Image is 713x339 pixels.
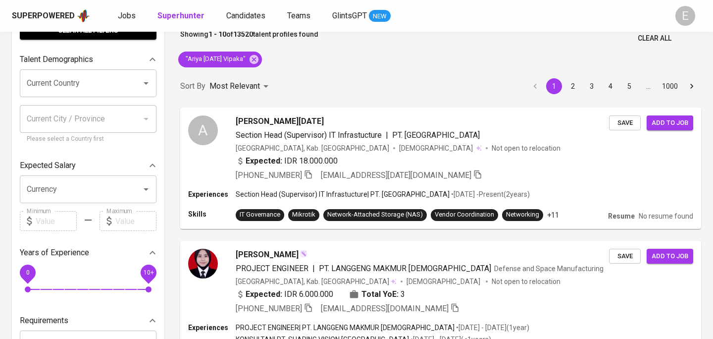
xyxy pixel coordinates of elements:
[36,211,77,231] input: Value
[614,251,636,262] span: Save
[236,155,338,167] div: IDR 18.000.000
[435,210,494,220] div: Vendor Coordination
[20,156,156,175] div: Expected Salary
[236,249,299,261] span: [PERSON_NAME]
[20,160,76,171] p: Expected Salary
[20,315,68,327] p: Requirements
[492,143,560,153] p: Not open to relocation
[609,249,641,264] button: Save
[178,55,252,64] span: "Ariya [DATE] Vipaka"
[312,263,315,275] span: |
[139,76,153,90] button: Open
[12,10,75,22] div: Superpowered
[399,143,474,153] span: [DEMOGRAPHIC_DATA]
[26,269,29,276] span: 0
[332,10,391,22] a: GlintsGPT NEW
[621,78,637,94] button: Go to page 5
[246,155,282,167] b: Expected:
[647,115,693,131] button: Add to job
[319,264,491,273] span: PT. LANGGENG MAKMUR [DEMOGRAPHIC_DATA]
[614,117,636,129] span: Save
[603,78,618,94] button: Go to page 4
[609,115,641,131] button: Save
[209,77,272,96] div: Most Relevant
[157,10,206,22] a: Superhunter
[546,78,562,94] button: page 1
[565,78,581,94] button: Go to page 2
[188,323,236,333] p: Experiences
[659,78,681,94] button: Go to page 1000
[226,10,267,22] a: Candidates
[188,189,236,199] p: Experiences
[401,288,405,300] span: 3
[12,8,90,23] a: Superpoweredapp logo
[27,134,150,144] p: Please select a Country first
[361,288,399,300] b: Total YoE:
[287,11,310,20] span: Teams
[143,269,153,276] span: 10+
[684,78,700,94] button: Go to next page
[236,115,324,127] span: [PERSON_NAME][DATE]
[369,11,391,21] span: NEW
[492,277,560,286] p: Not open to relocation
[226,11,265,20] span: Candidates
[20,54,93,65] p: Talent Demographics
[246,288,282,300] b: Expected:
[300,250,307,258] img: magic_wand.svg
[407,277,482,286] span: [DEMOGRAPHIC_DATA]
[236,323,455,333] p: PROJECT ENGINEER | PT. LANGGENG MAKMUR [DEMOGRAPHIC_DATA]
[450,189,530,199] p: • [DATE] - Present ( 2 years )
[180,108,701,229] a: A[PERSON_NAME][DATE]Section Head (Supervisor) IT Infrastucture|PT. [GEOGRAPHIC_DATA][GEOGRAPHIC_D...
[236,277,397,286] div: [GEOGRAPHIC_DATA], Kab. [GEOGRAPHIC_DATA]
[506,210,539,220] div: Networking
[236,189,450,199] p: Section Head (Supervisor) IT Infrastucture | PT. [GEOGRAPHIC_DATA]
[236,130,382,140] span: Section Head (Supervisor) IT Infrastucture
[287,10,312,22] a: Teams
[327,210,423,220] div: Network-Attached Storage (NAS)
[547,210,559,220] p: +11
[77,8,90,23] img: app logo
[386,129,388,141] span: |
[455,323,529,333] p: • [DATE] - [DATE] ( 1 year )
[188,249,218,279] img: ba6eb6967a55c4eccb631924172a8d3e.jpg
[118,11,136,20] span: Jobs
[236,288,333,300] div: IDR 6.000.000
[157,11,204,20] b: Superhunter
[321,304,449,313] span: [EMAIL_ADDRESS][DOMAIN_NAME]
[20,311,156,331] div: Requirements
[292,210,315,220] div: Mikrotik
[236,304,302,313] span: [PHONE_NUMBER]
[115,211,156,231] input: Value
[638,32,671,45] span: Clear All
[494,265,604,273] span: Defense and Space Manufacturing
[188,209,236,219] p: Skills
[236,264,308,273] span: PROJECT ENGINEER
[240,210,280,220] div: IT Governance
[652,117,688,129] span: Add to job
[180,29,318,48] p: Showing of talent profiles found
[20,50,156,69] div: Talent Demographics
[634,29,675,48] button: Clear All
[526,78,701,94] nav: pagination navigation
[118,10,138,22] a: Jobs
[321,170,471,180] span: [EMAIL_ADDRESS][DATE][DOMAIN_NAME]
[639,211,693,221] p: No resume found
[180,80,205,92] p: Sort By
[675,6,695,26] div: E
[233,30,253,38] b: 13520
[647,249,693,264] button: Add to job
[652,251,688,262] span: Add to job
[209,80,260,92] p: Most Relevant
[608,211,635,221] p: Resume
[392,130,480,140] span: PT. [GEOGRAPHIC_DATA]
[332,11,367,20] span: GlintsGPT
[236,143,389,153] div: [GEOGRAPHIC_DATA], Kab. [GEOGRAPHIC_DATA]
[20,247,89,259] p: Years of Experience
[188,115,218,145] div: A
[178,52,262,67] div: "Ariya [DATE] Vipaka"
[20,243,156,263] div: Years of Experience
[640,81,656,91] div: …
[208,30,226,38] b: 1 - 10
[236,170,302,180] span: [PHONE_NUMBER]
[139,182,153,196] button: Open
